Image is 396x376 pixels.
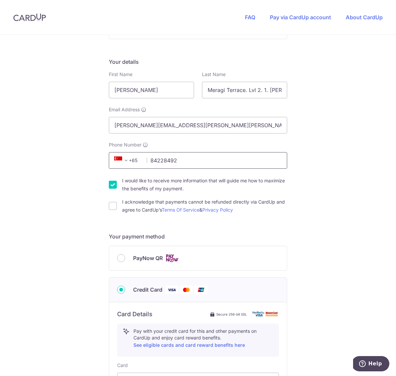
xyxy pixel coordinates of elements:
a: FAQ [245,14,255,21]
label: Card [117,362,128,369]
div: PayNow QR Cards logo [117,254,279,262]
a: See eligible cards and card reward benefits here [133,342,245,348]
input: First name [109,82,194,98]
img: CardUp [13,13,46,21]
a: Pay via CardUp account [270,14,331,21]
input: Last name [202,82,287,98]
input: Email address [109,117,287,134]
label: I would like to receive more information that will guide me how to maximize the benefits of my pa... [122,177,287,193]
img: Union Pay [194,286,208,294]
a: About CardUp [346,14,383,21]
label: I acknowledge that payments cannot be refunded directly via CardUp and agree to CardUp’s & [122,198,287,214]
h5: Your payment method [109,233,287,240]
span: +65 [114,156,130,164]
span: Secure 256-bit SSL [216,312,247,317]
h5: Your details [109,58,287,66]
span: Email Address [109,106,140,113]
img: Cards logo [165,254,179,262]
h6: Card Details [117,310,152,318]
a: Privacy Policy [202,207,233,213]
label: First Name [109,71,132,78]
span: PayNow QR [133,254,163,262]
img: Visa [165,286,178,294]
span: +65 [112,156,142,164]
div: Credit Card Visa Mastercard Union Pay [117,286,279,294]
iframe: Opens a widget where you can find more information [353,356,389,373]
a: Terms Of Service [162,207,199,213]
span: Credit Card [133,286,162,294]
span: Phone Number [109,141,141,148]
label: Last Name [202,71,226,78]
img: card secure [252,311,279,317]
p: Pay with your credit card for this and other payments on CardUp and enjoy card reward benefits. [133,328,273,349]
img: Mastercard [180,286,193,294]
